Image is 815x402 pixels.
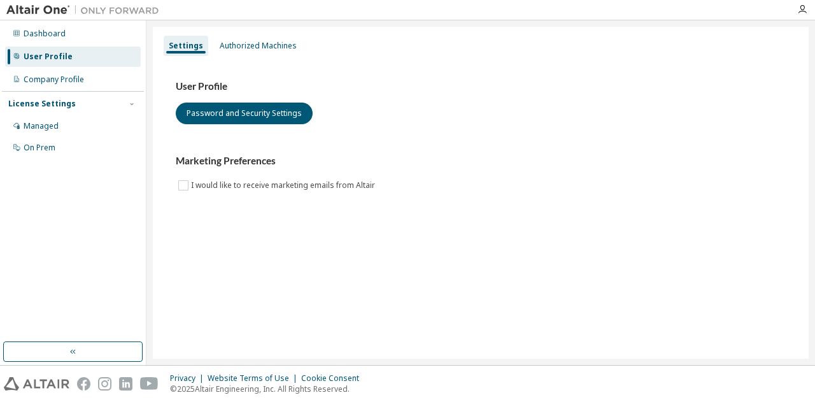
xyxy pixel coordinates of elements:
div: Managed [24,121,59,131]
div: Website Terms of Use [208,373,301,384]
img: instagram.svg [98,377,111,391]
div: Privacy [170,373,208,384]
img: altair_logo.svg [4,377,69,391]
div: Cookie Consent [301,373,367,384]
p: © 2025 Altair Engineering, Inc. All Rights Reserved. [170,384,367,394]
img: youtube.svg [140,377,159,391]
div: User Profile [24,52,73,62]
div: Authorized Machines [220,41,297,51]
div: Dashboard [24,29,66,39]
img: linkedin.svg [119,377,132,391]
div: On Prem [24,143,55,153]
button: Password and Security Settings [176,103,313,124]
h3: Marketing Preferences [176,155,786,168]
div: Settings [169,41,203,51]
h3: User Profile [176,80,786,93]
label: I would like to receive marketing emails from Altair [191,178,378,193]
img: Altair One [6,4,166,17]
img: facebook.svg [77,377,90,391]
div: License Settings [8,99,76,109]
div: Company Profile [24,75,84,85]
